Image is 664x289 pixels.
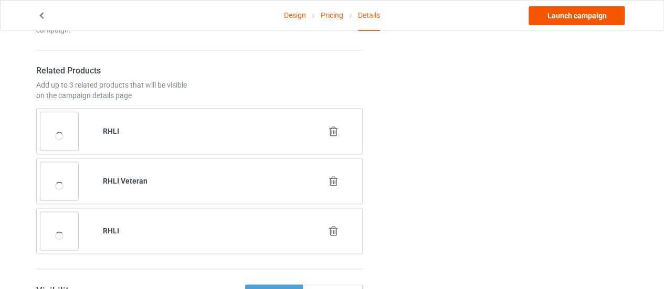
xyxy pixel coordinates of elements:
a: Design [284,1,306,30]
div: Add up to 3 related products that will be visible on the campaign details page [36,80,196,101]
h4: Related Products [36,66,196,77]
b: RHLI Veteran [103,177,147,185]
a: Launch campaign [529,6,625,25]
div: Details [358,1,380,31]
b: RHLI [103,227,119,235]
a: Pricing [321,1,343,30]
b: RHLI [103,127,119,135]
